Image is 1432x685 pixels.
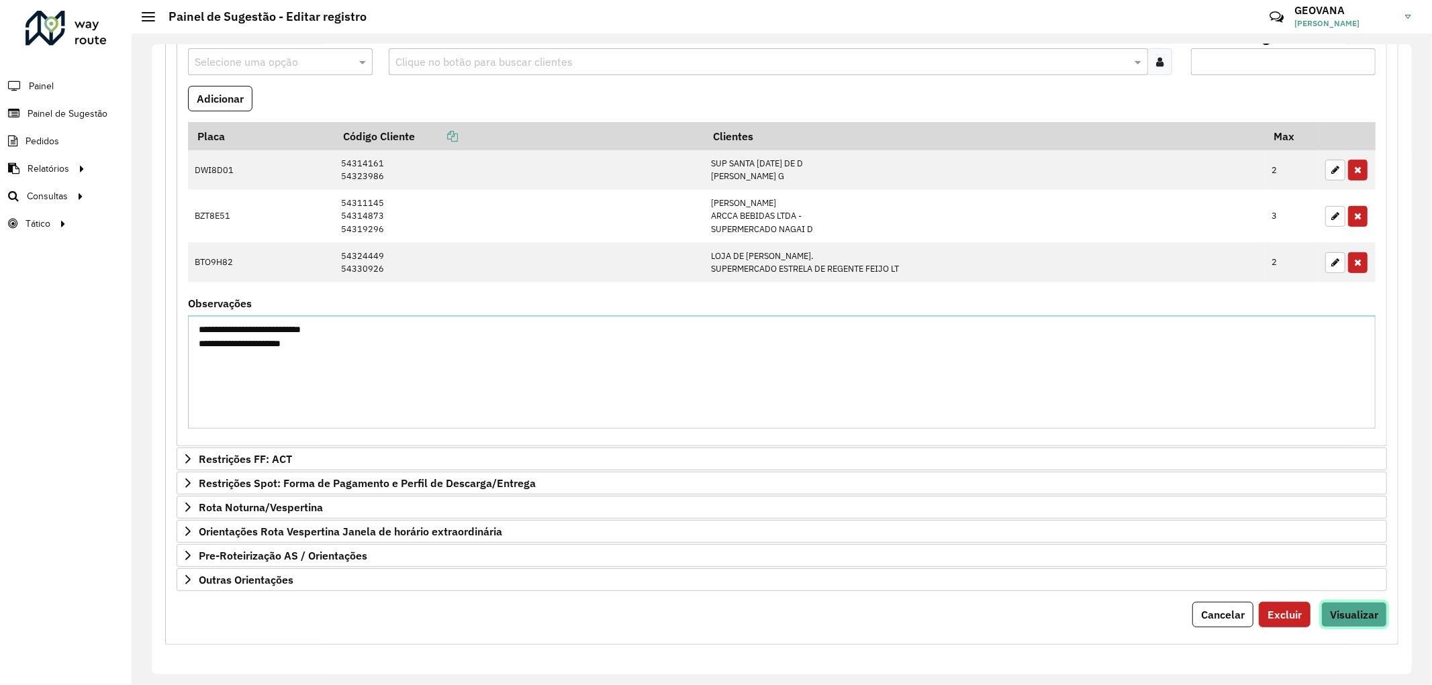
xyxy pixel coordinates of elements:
[177,25,1387,447] div: Mapas Sugeridos: Placa-Cliente
[188,242,334,282] td: BTO9H82
[199,502,323,513] span: Rota Noturna/Vespertina
[334,190,704,243] td: 54311145 54314873 54319296
[177,472,1387,494] a: Restrições Spot: Forma de Pagamento e Perfil de Descarga/Entrega
[704,190,1264,243] td: [PERSON_NAME] ARCCA BEBIDAS LTDA - SUPERMERCADO NAGAI D
[1262,3,1291,32] a: Contato Rápido
[199,454,292,464] span: Restrições FF: ACT
[1265,190,1319,243] td: 3
[26,217,50,231] span: Tático
[334,242,704,282] td: 54324449 54330926
[177,496,1387,519] a: Rota Noturna/Vespertina
[1192,602,1253,627] button: Cancelar
[704,122,1264,150] th: Clientes
[27,189,68,203] span: Consultas
[177,568,1387,591] a: Outras Orientações
[1294,17,1395,30] span: [PERSON_NAME]
[1265,242,1319,282] td: 2
[1294,4,1395,17] h3: GEOVANA
[1321,602,1387,627] button: Visualizar
[704,150,1264,190] td: SUP SANTA [DATE] DE D [PERSON_NAME] G
[188,190,334,243] td: BZT8E51
[1265,122,1319,150] th: Max
[177,520,1387,543] a: Orientações Rota Vespertina Janela de horário extraordinária
[1259,602,1310,627] button: Excluir
[1268,608,1302,621] span: Excluir
[334,150,704,190] td: 54314161 54323986
[28,162,69,176] span: Relatórios
[199,526,502,537] span: Orientações Rota Vespertina Janela de horário extraordinária
[29,79,54,93] span: Painel
[199,574,293,585] span: Outras Orientações
[199,550,367,561] span: Pre-Roteirização AS / Orientações
[188,86,252,111] button: Adicionar
[177,544,1387,567] a: Pre-Roteirização AS / Orientações
[28,107,107,121] span: Painel de Sugestão
[188,150,334,190] td: DWI8D01
[188,122,334,150] th: Placa
[177,447,1387,470] a: Restrições FF: ACT
[188,295,252,311] label: Observações
[199,478,536,488] span: Restrições Spot: Forma de Pagamento e Perfil de Descarga/Entrega
[26,134,59,148] span: Pedidos
[1265,150,1319,190] td: 2
[1330,608,1378,621] span: Visualizar
[155,9,367,24] h2: Painel de Sugestão - Editar registro
[416,129,459,143] a: Copiar
[1201,608,1245,621] span: Cancelar
[704,242,1264,282] td: LOJA DE [PERSON_NAME]. SUPERMERCADO ESTRELA DE REGENTE FEIJO LT
[334,122,704,150] th: Código Cliente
